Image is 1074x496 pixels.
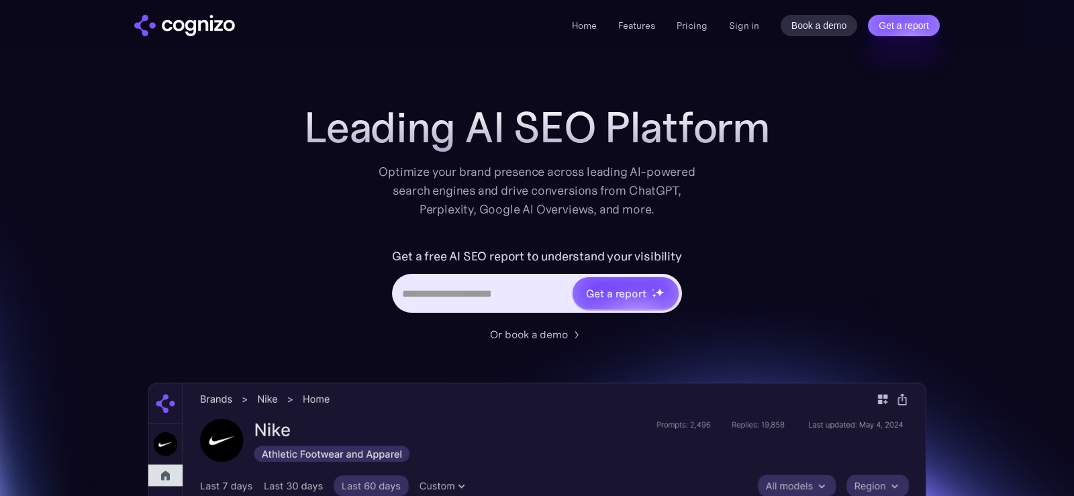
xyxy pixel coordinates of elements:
form: Hero URL Input Form [392,246,681,319]
img: star [652,289,654,291]
a: Features [618,19,655,32]
a: Or book a demo [490,326,584,342]
img: star [652,293,656,298]
a: home [134,15,235,36]
a: Get a reportstarstarstar [571,276,680,311]
a: Book a demo [781,15,858,36]
a: Home [572,19,597,32]
div: Optimize your brand presence across leading AI-powered search engines and drive conversions from ... [372,162,702,219]
div: Get a report [586,285,646,301]
label: Get a free AI SEO report to understand your visibility [392,246,681,267]
img: cognizo logo [134,15,235,36]
div: Or book a demo [490,326,568,342]
img: star [655,288,664,297]
a: Get a report [868,15,940,36]
h1: Leading AI SEO Platform [304,103,770,152]
a: Pricing [677,19,707,32]
a: Sign in [729,17,759,34]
